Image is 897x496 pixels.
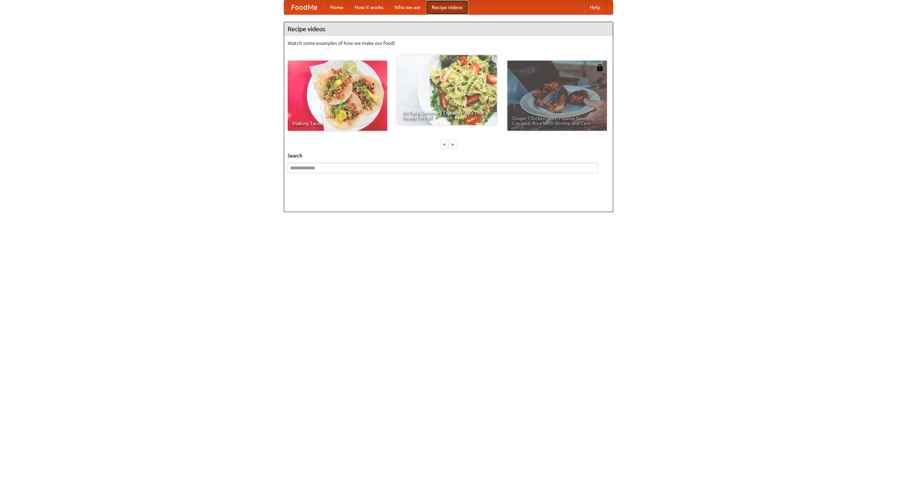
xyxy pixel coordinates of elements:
p: Watch some examples of how we make our food! [288,40,609,47]
img: 483408.png [596,64,603,71]
span: An Easy, Summery Tomato Pasta That's Ready for Fall [402,110,492,120]
a: Making Tacos [288,61,387,131]
a: Help [584,0,606,14]
div: « [441,140,447,149]
a: Who we are [389,0,426,14]
h4: Recipe videos [284,22,613,36]
a: How it works [349,0,389,14]
span: Making Tacos [293,121,382,126]
a: FoodMe [284,0,324,14]
div: » [450,140,456,149]
a: An Easy, Summery Tomato Pasta That's Ready for Fall [397,55,497,125]
a: Home [324,0,349,14]
h5: Search [288,152,609,159]
a: Recipe videos [426,0,468,14]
